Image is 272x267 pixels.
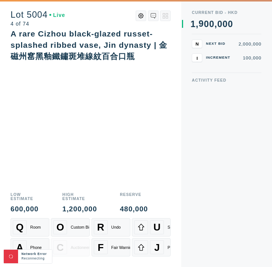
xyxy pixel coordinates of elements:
div: 600,000 [11,206,40,213]
div: Room [30,225,41,229]
div: Custom Bid [71,225,91,229]
span: F [98,241,104,253]
span: I [197,55,198,60]
div: Reconnecting [21,256,49,261]
button: APhone [11,238,49,256]
div: Current Bid - HKD [192,11,261,15]
div: , [214,20,217,108]
div: Low Estimate [11,193,40,200]
div: Phone [30,245,41,250]
button: QRoom [11,218,49,237]
div: Lot 5004 [11,11,65,19]
div: Increment [206,56,232,59]
div: A rare Cizhou black-glazed russet-splashed ribbed vase, Jin dynasty | 金 磁州窰黑釉鐵鏽斑堆線紋百合口瓶 [11,29,176,61]
div: Pass [168,245,176,250]
span: N [196,41,199,46]
div: 100,000 [236,56,261,60]
span: Q [16,221,23,233]
div: Activity Feed [192,78,261,82]
span: U [153,221,160,233]
div: Fair Warning [111,245,134,250]
div: 480,000 [120,206,148,213]
div: 1 [191,20,196,29]
button: I [192,53,202,62]
span: A [16,241,23,253]
div: 0 [223,20,228,29]
button: N [192,39,202,48]
div: , [196,20,199,108]
div: 1,200,000 [63,206,97,213]
div: Next Bid [206,42,232,46]
div: Sell [168,225,174,229]
div: 4 of 74 [11,21,65,26]
button: CAuctioneer [51,238,90,256]
div: Auctioneer [71,245,90,250]
div: Undo [111,225,121,229]
button: USell [132,218,171,237]
span: J [154,241,160,253]
div: Reserve [120,193,148,200]
div: 0 [217,20,223,29]
div: High Estimate [63,193,97,200]
div: Network Error [21,252,49,256]
div: 0 [209,20,214,29]
div: 2,000,000 [236,42,261,46]
div: Live [49,12,65,18]
button: FFair Warning [92,238,130,256]
div: 9 [199,20,204,28]
button: OCustom Bid [51,218,90,237]
span: O [57,221,64,233]
div: 0 [228,20,233,29]
button: RUndo [92,218,130,237]
div: 0 [204,20,209,29]
span: C [57,241,64,253]
button: JPass [132,238,171,256]
span: R [97,221,104,233]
